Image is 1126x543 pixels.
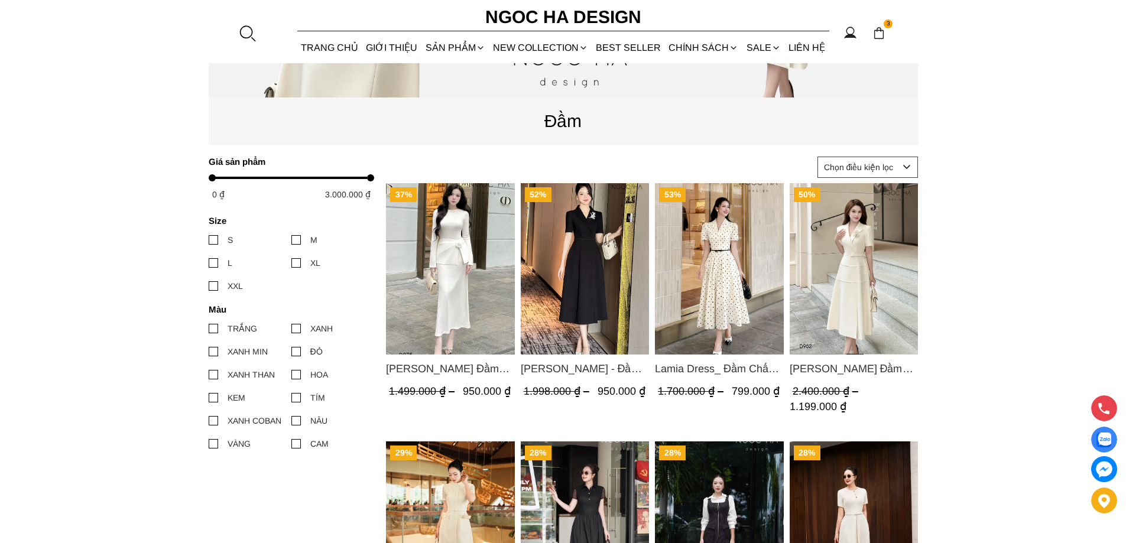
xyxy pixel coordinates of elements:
[389,385,457,397] span: 1.499.000 ₫
[520,183,649,355] img: Irene Dress - Đầm Vest Dáng Xòe Kèm Đai D713
[463,385,511,397] span: 950.000 ₫
[789,360,918,377] a: Link to Louisa Dress_ Đầm Cổ Vest Cài Hoa Tùng May Gân Nổi Kèm Đai Màu Bee D952
[742,32,784,63] a: SALE
[789,183,918,355] a: Product image - Louisa Dress_ Đầm Cổ Vest Cài Hoa Tùng May Gân Nổi Kèm Đai Màu Bee D952
[1096,433,1111,447] img: Display image
[792,385,861,397] span: 2.400.000 ₫
[297,32,362,63] a: TRANG CHỦ
[520,360,649,377] a: Link to Irene Dress - Đầm Vest Dáng Xòe Kèm Đai D713
[789,401,846,412] span: 1.199.000 ₫
[597,385,645,397] span: 950.000 ₫
[325,190,371,199] span: 3.000.000 ₫
[228,414,281,427] div: XANH COBAN
[475,3,652,31] a: Ngoc Ha Design
[655,183,784,355] img: Lamia Dress_ Đầm Chấm Bi Cổ Vest Màu Kem D1003
[310,345,323,358] div: ĐỎ
[386,360,515,377] span: [PERSON_NAME] Đầm Thun Ôm Kết Hợp Chân Váy Choàng Hông D975
[872,27,885,40] img: img-CART-ICON-ksit0nf1
[228,368,275,381] div: XANH THAN
[362,32,421,63] a: GIỚI THIỆU
[228,345,268,358] div: XANH MIN
[310,414,327,427] div: NÂU
[209,216,366,226] h4: Size
[228,233,233,246] div: S
[520,360,649,377] span: [PERSON_NAME] - Đầm Vest Dáng Xòe Kèm Đai D713
[386,360,515,377] a: Link to Lisa Dress_ Đầm Thun Ôm Kết Hợp Chân Váy Choàng Hông D975
[310,368,328,381] div: HOA
[520,183,649,355] a: Product image - Irene Dress - Đầm Vest Dáng Xòe Kèm Đai D713
[789,183,918,355] img: Louisa Dress_ Đầm Cổ Vest Cài Hoa Tùng May Gân Nổi Kèm Đai Màu Bee D952
[1091,456,1117,482] a: messenger
[310,391,325,404] div: TÍM
[592,32,665,63] a: BEST SELLER
[228,256,232,269] div: L
[489,32,592,63] a: NEW COLLECTION
[209,304,366,314] h4: Màu
[386,183,515,355] a: Product image - Lisa Dress_ Đầm Thun Ôm Kết Hợp Chân Váy Choàng Hông D975
[523,385,592,397] span: 1.998.000 ₫
[1091,427,1117,453] a: Display image
[209,107,918,135] p: Đầm
[310,437,329,450] div: CAM
[665,32,742,63] div: Chính sách
[386,183,515,355] img: Lisa Dress_ Đầm Thun Ôm Kết Hợp Chân Váy Choàng Hông D975
[212,190,225,199] span: 0 ₫
[784,32,829,63] a: LIÊN HỆ
[310,256,320,269] div: XL
[209,157,366,167] h4: Giá sản phẩm
[310,322,333,335] div: XANH
[228,391,245,404] div: KEM
[732,385,780,397] span: 799.000 ₫
[658,385,726,397] span: 1.700.000 ₫
[228,279,243,292] div: XXL
[421,32,489,63] div: SẢN PHẨM
[228,437,251,450] div: VÀNG
[655,360,784,377] a: Link to Lamia Dress_ Đầm Chấm Bi Cổ Vest Màu Kem D1003
[228,322,257,335] div: TRẮNG
[789,360,918,377] span: [PERSON_NAME] Đầm Cổ Vest Cài Hoa Tùng May Gân Nổi Kèm Đai Màu Bee D952
[884,19,893,29] span: 3
[655,183,784,355] a: Product image - Lamia Dress_ Đầm Chấm Bi Cổ Vest Màu Kem D1003
[655,360,784,377] span: Lamia Dress_ Đầm Chấm Bi Cổ Vest Màu Kem D1003
[310,233,317,246] div: M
